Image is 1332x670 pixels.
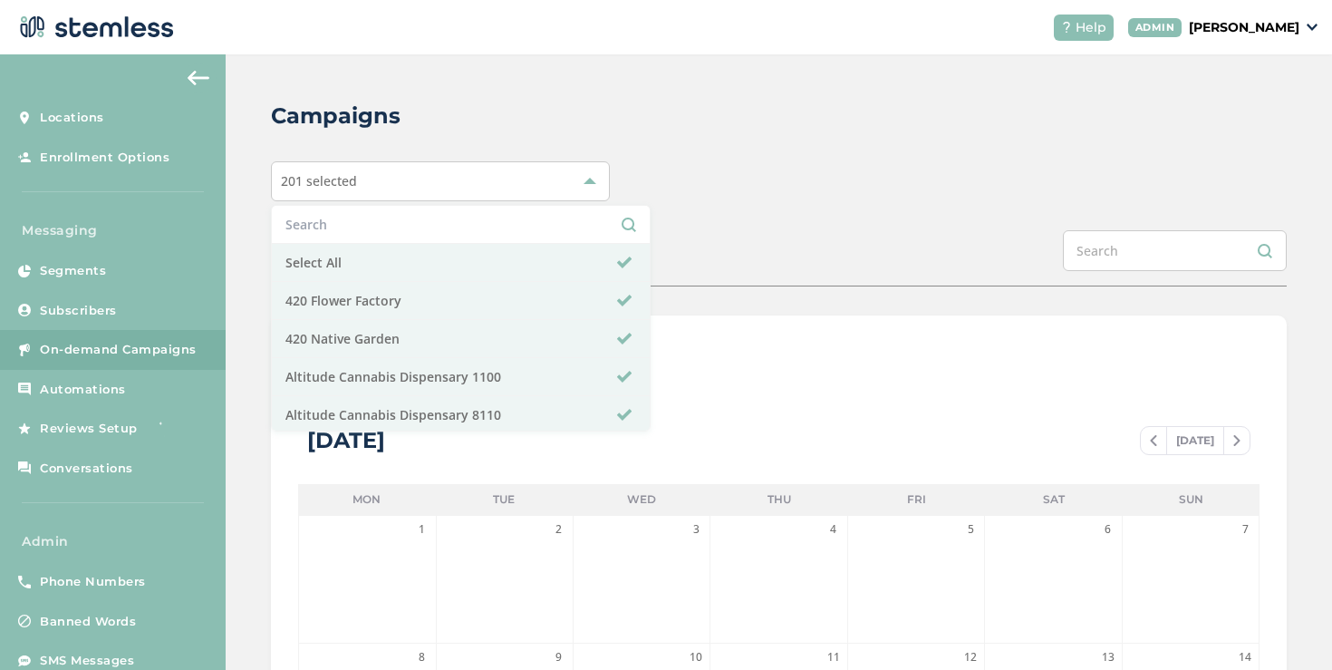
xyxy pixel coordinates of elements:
[847,484,985,515] li: Fri
[687,520,705,539] span: 3
[40,573,146,591] span: Phone Numbers
[1061,22,1072,33] img: icon-help-white-03924b79.svg
[825,520,843,539] span: 4
[1189,18,1299,37] p: [PERSON_NAME]
[40,460,133,478] span: Conversations
[550,520,568,539] span: 2
[1099,520,1117,539] span: 6
[985,484,1123,515] li: Sat
[1236,648,1254,666] span: 14
[436,484,574,515] li: Tue
[1128,18,1182,37] div: ADMIN
[40,302,117,320] span: Subscribers
[573,484,710,515] li: Wed
[550,648,568,666] span: 9
[271,100,401,132] h2: Campaigns
[40,381,126,399] span: Automations
[272,396,650,434] li: Altitude Cannabis Dispensary 8110
[151,411,188,447] img: glitter-stars-b7820f95.gif
[298,484,436,515] li: Mon
[1241,583,1332,670] iframe: Chat Widget
[40,341,197,359] span: On-demand Campaigns
[1099,648,1117,666] span: 13
[14,9,174,45] img: logo-dark-0685b13c.svg
[1063,230,1287,271] input: Search
[272,244,650,282] li: Select All
[272,282,650,320] li: 420 Flower Factory
[1166,427,1224,454] span: [DATE]
[1076,18,1106,37] span: Help
[1122,484,1260,515] li: Sun
[307,424,385,457] div: [DATE]
[272,320,650,358] li: 420 Native Garden
[710,484,848,515] li: Thu
[188,71,209,85] img: icon-arrow-back-accent-c549486e.svg
[285,215,636,234] input: Search
[413,648,431,666] span: 8
[825,648,843,666] span: 11
[413,520,431,539] span: 1
[40,652,134,670] span: SMS Messages
[1307,24,1318,31] img: icon_down-arrow-small-66adaf34.svg
[961,520,980,539] span: 5
[40,109,104,127] span: Locations
[40,262,106,280] span: Segments
[40,613,136,631] span: Banned Words
[961,648,980,666] span: 12
[1233,435,1240,446] img: icon-chevron-right-bae969c5.svg
[272,358,650,396] li: Altitude Cannabis Dispensary 1100
[1150,435,1157,446] img: icon-chevron-left-b8c47ebb.svg
[687,648,705,666] span: 10
[1236,520,1254,539] span: 7
[40,420,138,438] span: Reviews Setup
[40,149,169,167] span: Enrollment Options
[281,172,357,189] span: 201 selected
